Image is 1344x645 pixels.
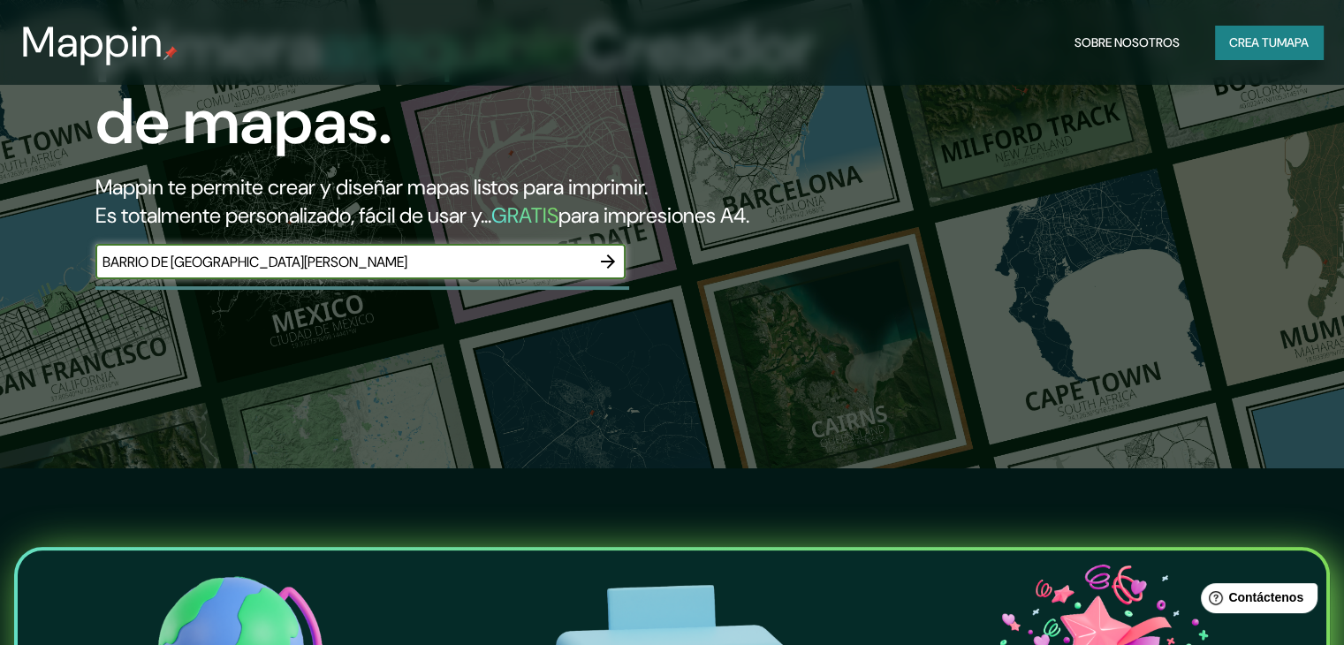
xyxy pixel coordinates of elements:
font: Sobre nosotros [1074,34,1180,50]
button: Sobre nosotros [1067,26,1187,59]
font: GRATIS [491,201,558,229]
font: Mappin te permite crear y diseñar mapas listos para imprimir. [95,173,648,201]
font: Crea tu [1229,34,1277,50]
font: mapa [1277,34,1309,50]
font: Es totalmente personalizado, fácil de usar y... [95,201,491,229]
font: Mappin [21,14,163,70]
input: Elige tu lugar favorito [95,252,590,272]
iframe: Lanzador de widgets de ayuda [1187,576,1325,626]
button: Crea tumapa [1215,26,1323,59]
img: pin de mapeo [163,46,178,60]
font: para impresiones A4. [558,201,749,229]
